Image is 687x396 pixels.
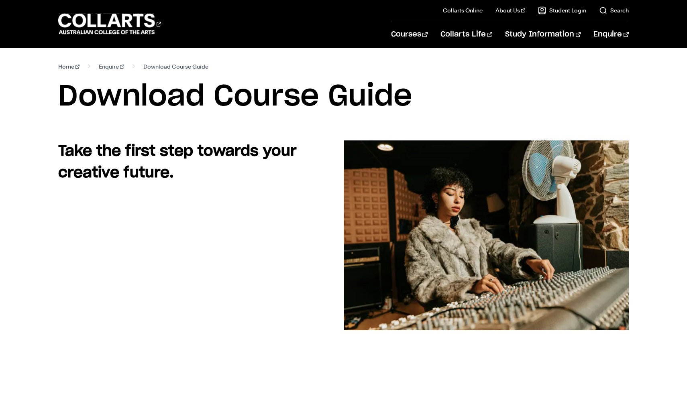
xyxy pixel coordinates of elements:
[593,21,628,48] a: Enquire
[143,61,208,72] span: Download Course Guide
[58,144,296,180] strong: Take the first step towards your creative future.
[505,21,581,48] a: Study Information
[443,6,483,14] a: Collarts Online
[440,21,492,48] a: Collarts Life
[391,21,428,48] a: Courses
[599,6,629,14] a: Search
[495,6,525,14] a: About Us
[58,12,161,35] div: Go to homepage
[538,6,586,14] a: Student Login
[99,61,124,72] a: Enquire
[58,79,628,115] h1: Download Course Guide
[58,61,80,72] a: Home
